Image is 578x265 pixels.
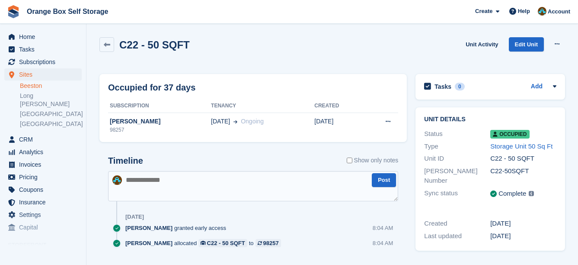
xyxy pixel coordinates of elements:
[455,83,465,90] div: 0
[7,5,20,18] img: stora-icon-8386f47178a22dfd0bd8f6a31ec36ba5ce8667c1dd55bd0f319d3a0aa187defe.svg
[498,189,526,199] div: Complete
[19,158,71,171] span: Invoices
[125,213,144,220] div: [DATE]
[531,82,543,92] a: Add
[4,56,82,68] a: menu
[19,43,71,55] span: Tasks
[4,196,82,208] a: menu
[19,221,71,233] span: Capital
[424,154,490,164] div: Unit ID
[4,171,82,183] a: menu
[211,117,230,126] span: [DATE]
[434,83,451,90] h2: Tasks
[125,224,230,232] div: granted early access
[4,31,82,43] a: menu
[108,117,211,126] div: [PERSON_NAME]
[108,156,143,166] h2: Timeline
[4,146,82,158] a: menu
[529,191,534,196] img: icon-info-grey-7440780725fd019a000dd9b08b2336e03edf1995a4989e88bcd33f0948082b44.svg
[490,219,556,229] div: [DATE]
[20,82,82,90] a: Beeston
[8,241,86,249] span: Storefront
[125,239,285,247] div: allocated to
[538,7,546,16] img: Mike
[490,166,556,186] div: C22-50SQFT
[462,37,501,52] a: Unit Activity
[4,68,82,81] a: menu
[20,92,82,108] a: Long [PERSON_NAME]
[119,39,190,51] h2: C22 - 50 SQFT
[19,209,71,221] span: Settings
[4,184,82,196] a: menu
[424,188,490,199] div: Sync status
[19,56,71,68] span: Subscriptions
[4,43,82,55] a: menu
[207,239,245,247] div: C22 - 50 SQFT
[372,173,396,187] button: Post
[424,231,490,241] div: Last updated
[19,184,71,196] span: Coupons
[424,129,490,139] div: Status
[19,146,71,158] span: Analytics
[373,239,393,247] div: 8:04 AM
[241,118,264,125] span: Ongoing
[314,99,363,113] th: Created
[490,130,529,139] span: Occupied
[424,166,490,186] div: [PERSON_NAME] Number
[20,110,82,118] a: [GEOGRAPHIC_DATA]
[4,158,82,171] a: menu
[509,37,544,52] a: Edit Unit
[255,239,281,247] a: 98257
[548,7,570,16] span: Account
[314,113,363,139] td: [DATE]
[23,4,112,19] a: Orange Box Self Storage
[19,171,71,183] span: Pricing
[112,175,122,185] img: Mike
[424,219,490,229] div: Created
[475,7,492,16] span: Create
[19,68,71,81] span: Sites
[424,116,556,123] h2: Unit details
[211,99,314,113] th: Tenancy
[19,196,71,208] span: Insurance
[263,239,279,247] div: 98257
[490,142,552,150] a: Storage Unit 50 Sq Ft
[4,133,82,145] a: menu
[108,126,211,134] div: 98257
[108,81,195,94] h2: Occupied for 37 days
[518,7,530,16] span: Help
[373,224,393,232] div: 8:04 AM
[347,156,399,165] label: Show only notes
[19,133,71,145] span: CRM
[108,99,211,113] th: Subscription
[424,142,490,152] div: Type
[125,239,172,247] span: [PERSON_NAME]
[490,231,556,241] div: [DATE]
[4,221,82,233] a: menu
[198,239,247,247] a: C22 - 50 SQFT
[125,224,172,232] span: [PERSON_NAME]
[347,156,352,165] input: Show only notes
[4,209,82,221] a: menu
[19,31,71,43] span: Home
[20,120,82,128] a: [GEOGRAPHIC_DATA]
[490,154,556,164] div: C22 - 50 SQFT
